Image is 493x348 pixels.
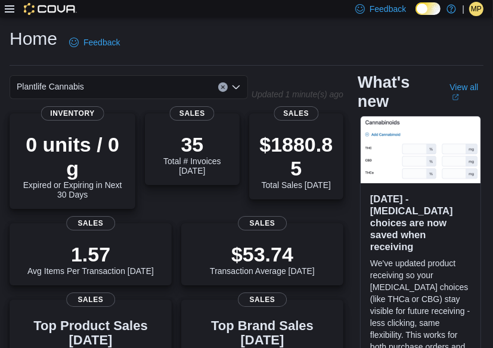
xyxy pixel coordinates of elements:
h3: Top Product Sales [DATE] [19,319,162,347]
span: Feedback [370,3,406,15]
span: Sales [66,216,115,230]
a: Feedback [64,30,125,54]
div: Total Sales [DATE] [259,133,334,190]
p: 0 units / 0 g [19,133,126,180]
a: View allExternal link [449,82,483,101]
p: | [462,2,464,16]
span: Sales [238,216,287,230]
p: 35 [154,133,230,156]
div: Avg Items Per Transaction [DATE] [27,242,154,276]
div: Melissa Pettitt [469,2,483,16]
h3: Top Brand Sales [DATE] [191,319,334,347]
span: Sales [170,106,215,121]
span: Feedback [83,36,120,48]
div: Transaction Average [DATE] [210,242,315,276]
p: 1.57 [27,242,154,266]
button: Clear input [218,82,228,92]
span: Sales [66,292,115,307]
img: Cova [24,3,77,15]
h1: Home [10,27,57,51]
p: $1880.85 [259,133,334,180]
input: Dark Mode [416,2,441,15]
h3: [DATE] - [MEDICAL_DATA] choices are now saved when receiving [370,193,471,252]
span: MP [471,2,482,16]
button: Open list of options [231,82,241,92]
span: Plantlife Cannabis [17,79,84,94]
span: Sales [238,292,287,307]
p: Updated 1 minute(s) ago [252,90,343,99]
h2: What's new [358,73,435,111]
span: Sales [274,106,318,121]
svg: External link [452,94,459,101]
p: $53.74 [210,242,315,266]
div: Expired or Expiring in Next 30 Days [19,133,126,199]
div: Total # Invoices [DATE] [154,133,230,175]
span: Inventory [41,106,104,121]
